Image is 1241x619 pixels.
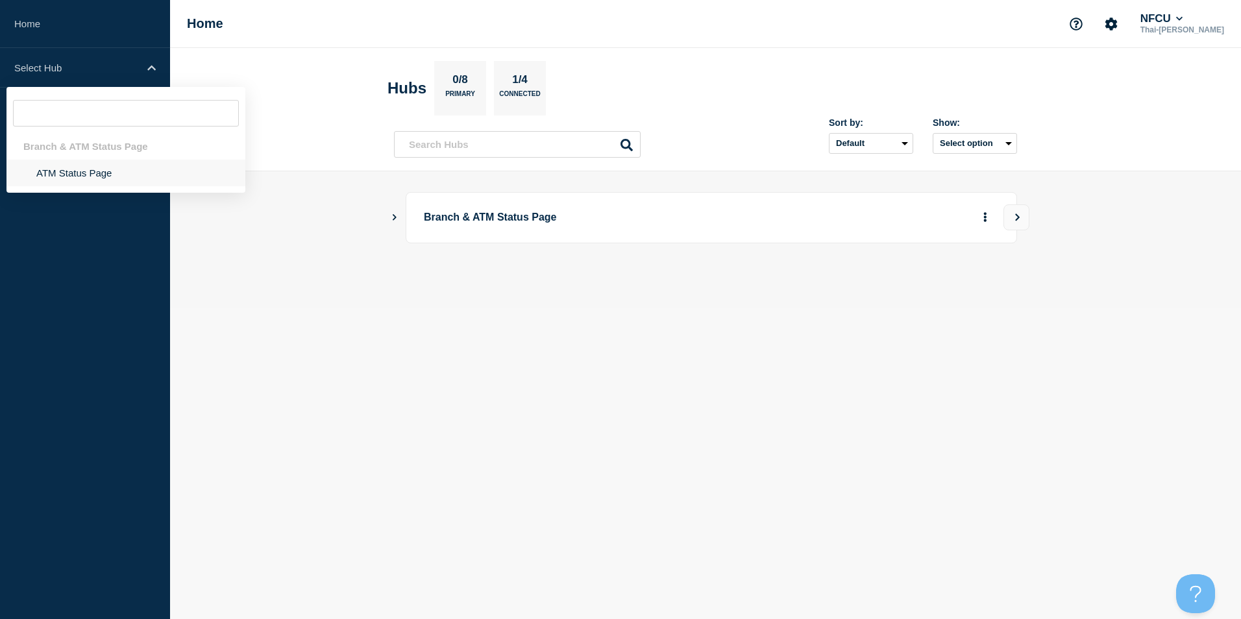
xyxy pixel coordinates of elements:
p: Connected [499,90,540,104]
iframe: Help Scout Beacon - Open [1176,574,1215,613]
button: Support [1063,10,1090,38]
button: NFCU [1138,12,1186,25]
h2: Hubs [387,79,426,97]
li: ATM Status Page [6,160,245,186]
p: 1/4 [508,73,533,90]
select: Sort by [829,133,913,154]
button: Show Connected Hubs [391,213,398,223]
h1: Home [187,16,223,31]
button: Select option [933,133,1017,154]
div: Show: [933,117,1017,128]
input: Search Hubs [394,131,641,158]
button: Account settings [1098,10,1125,38]
p: 0/8 [448,73,473,90]
p: Primary [445,90,475,104]
p: Branch & ATM Status Page [424,206,783,230]
button: More actions [977,206,994,230]
div: Branch & ATM Status Page [6,133,245,160]
p: Thai-[PERSON_NAME] [1138,25,1227,34]
button: View [1003,204,1029,230]
div: Sort by: [829,117,913,128]
p: Select Hub [14,62,139,73]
